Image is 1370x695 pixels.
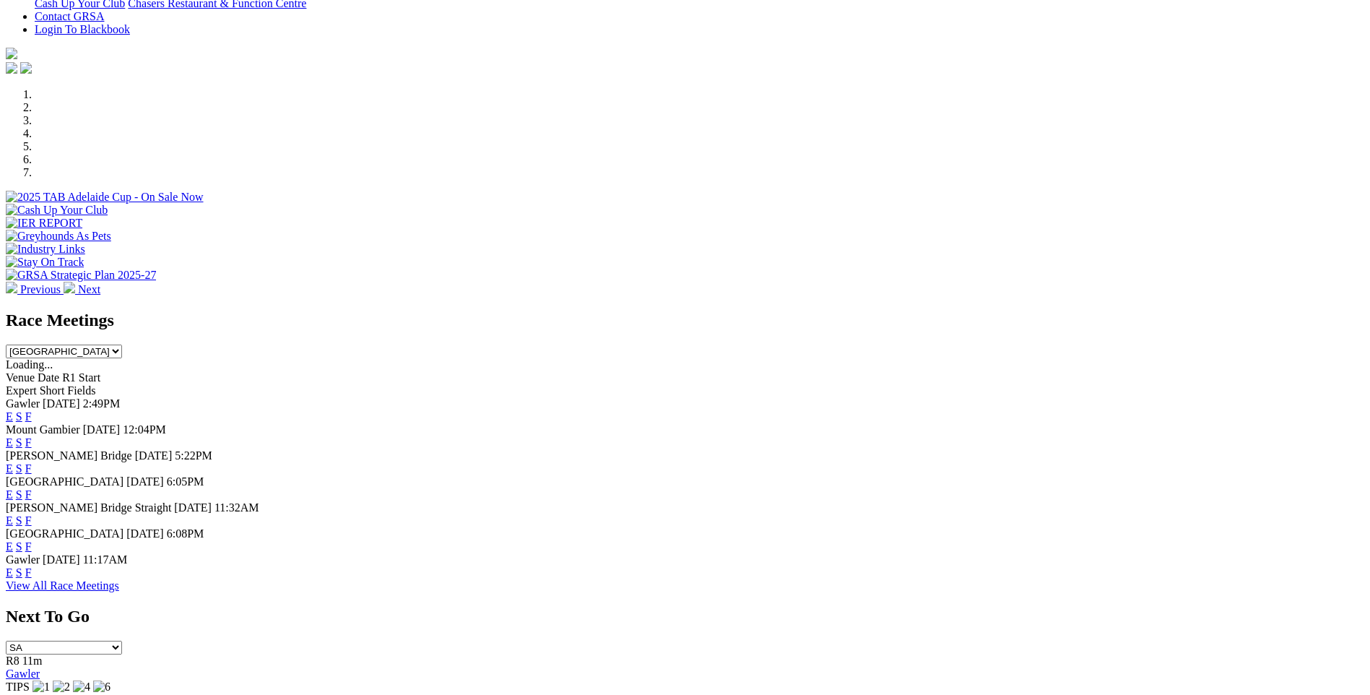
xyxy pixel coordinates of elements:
a: Gawler [6,668,40,680]
span: Mount Gambier [6,423,80,436]
a: E [6,540,13,553]
span: [GEOGRAPHIC_DATA] [6,527,123,540]
a: E [6,514,13,527]
a: F [25,436,32,449]
h2: Race Meetings [6,311,1364,330]
span: [DATE] [174,501,212,514]
a: Next [64,283,100,295]
span: [PERSON_NAME] Bridge Straight [6,501,171,514]
span: Fields [67,384,95,397]
img: Stay On Track [6,256,84,269]
img: Greyhounds As Pets [6,230,111,243]
span: Next [78,283,100,295]
a: E [6,436,13,449]
a: S [16,462,22,475]
a: F [25,514,32,527]
a: F [25,540,32,553]
span: 5:22PM [175,449,212,462]
a: S [16,540,22,553]
img: chevron-left-pager-white.svg [6,282,17,293]
img: 2 [53,681,70,694]
img: chevron-right-pager-white.svg [64,282,75,293]
img: IER REPORT [6,217,82,230]
span: [DATE] [43,553,80,566]
a: F [25,566,32,579]
a: E [6,488,13,501]
span: 11:17AM [83,553,128,566]
img: GRSA Strategic Plan 2025-27 [6,269,156,282]
span: [PERSON_NAME] Bridge [6,449,132,462]
a: S [16,410,22,423]
a: E [6,410,13,423]
img: 1 [32,681,50,694]
span: [DATE] [43,397,80,410]
span: R8 [6,655,19,667]
a: F [25,462,32,475]
span: Gawler [6,553,40,566]
img: twitter.svg [20,62,32,74]
a: F [25,410,32,423]
a: S [16,566,22,579]
a: E [6,566,13,579]
a: View All Race Meetings [6,579,119,592]
span: Gawler [6,397,40,410]
span: [DATE] [83,423,121,436]
span: Venue [6,371,35,384]
span: 11m [22,655,43,667]
a: Contact GRSA [35,10,104,22]
span: Expert [6,384,37,397]
span: R1 Start [62,371,100,384]
span: [DATE] [135,449,173,462]
span: 2:49PM [83,397,121,410]
span: 11:32AM [214,501,259,514]
img: 2025 TAB Adelaide Cup - On Sale Now [6,191,204,204]
a: S [16,488,22,501]
span: [GEOGRAPHIC_DATA] [6,475,123,488]
a: Previous [6,283,64,295]
span: [DATE] [126,527,164,540]
span: 12:04PM [123,423,166,436]
span: Short [40,384,65,397]
a: S [16,514,22,527]
span: TIPS [6,681,30,693]
img: facebook.svg [6,62,17,74]
span: Date [38,371,59,384]
span: 6:05PM [167,475,204,488]
img: Industry Links [6,243,85,256]
span: Previous [20,283,61,295]
h2: Next To Go [6,607,1364,626]
a: S [16,436,22,449]
span: Loading... [6,358,53,371]
a: Login To Blackbook [35,23,130,35]
img: 4 [73,681,90,694]
a: E [6,462,13,475]
span: [DATE] [126,475,164,488]
a: F [25,488,32,501]
img: logo-grsa-white.png [6,48,17,59]
img: 6 [93,681,110,694]
span: 6:08PM [167,527,204,540]
img: Cash Up Your Club [6,204,108,217]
